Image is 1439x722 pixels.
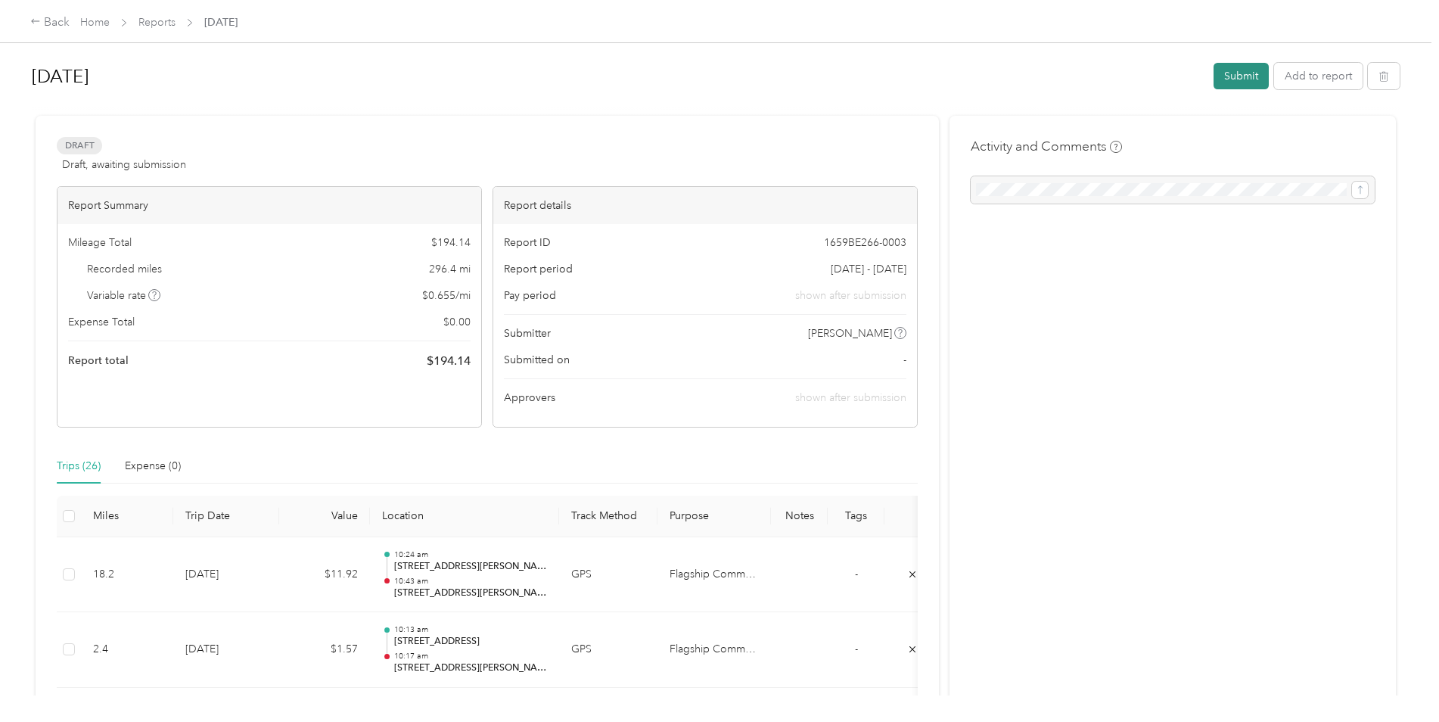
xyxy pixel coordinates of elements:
[279,537,370,613] td: $11.92
[504,390,555,406] span: Approvers
[138,16,176,29] a: Reports
[68,353,129,369] span: Report total
[204,14,238,30] span: [DATE]
[504,261,573,277] span: Report period
[504,352,570,368] span: Submitted on
[394,576,547,587] p: 10:43 am
[855,643,858,655] span: -
[173,496,279,537] th: Trip Date
[1214,63,1269,89] button: Submit
[68,235,132,251] span: Mileage Total
[1354,637,1439,722] iframe: Everlance-gr Chat Button Frame
[173,612,279,688] td: [DATE]
[493,187,917,224] div: Report details
[394,651,547,661] p: 10:17 am
[831,261,906,277] span: [DATE] - [DATE]
[68,314,135,330] span: Expense Total
[504,288,556,303] span: Pay period
[370,496,559,537] th: Location
[81,537,173,613] td: 18.2
[828,496,884,537] th: Tags
[431,235,471,251] span: $ 194.14
[657,537,771,613] td: Flagship Communities
[81,496,173,537] th: Miles
[504,235,551,251] span: Report ID
[855,568,858,580] span: -
[657,496,771,537] th: Purpose
[429,261,471,277] span: 296.4 mi
[394,560,547,574] p: [STREET_ADDRESS][PERSON_NAME]
[394,635,547,649] p: [STREET_ADDRESS]
[62,157,186,173] span: Draft, awaiting submission
[394,661,547,675] p: [STREET_ADDRESS][PERSON_NAME]
[394,587,547,600] p: [STREET_ADDRESS][PERSON_NAME]
[173,537,279,613] td: [DATE]
[657,612,771,688] td: Flagship Communities
[903,352,906,368] span: -
[504,325,551,341] span: Submitter
[57,137,102,154] span: Draft
[279,612,370,688] td: $1.57
[808,325,892,341] span: [PERSON_NAME]
[1274,63,1363,89] button: Add to report
[795,288,906,303] span: shown after submission
[81,612,173,688] td: 2.4
[57,187,481,224] div: Report Summary
[422,288,471,303] span: $ 0.655 / mi
[57,458,101,475] div: Trips (26)
[30,14,70,32] div: Back
[795,391,906,404] span: shown after submission
[279,496,370,537] th: Value
[559,612,657,688] td: GPS
[559,537,657,613] td: GPS
[394,624,547,635] p: 10:13 am
[824,235,906,251] span: 1659BE266-0003
[125,458,181,475] div: Expense (0)
[80,16,110,29] a: Home
[394,549,547,560] p: 10:24 am
[427,352,471,370] span: $ 194.14
[771,496,828,537] th: Notes
[32,58,1203,95] h1: Aug 2025
[971,137,1122,156] h4: Activity and Comments
[559,496,657,537] th: Track Method
[87,288,161,303] span: Variable rate
[443,314,471,330] span: $ 0.00
[87,261,162,277] span: Recorded miles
